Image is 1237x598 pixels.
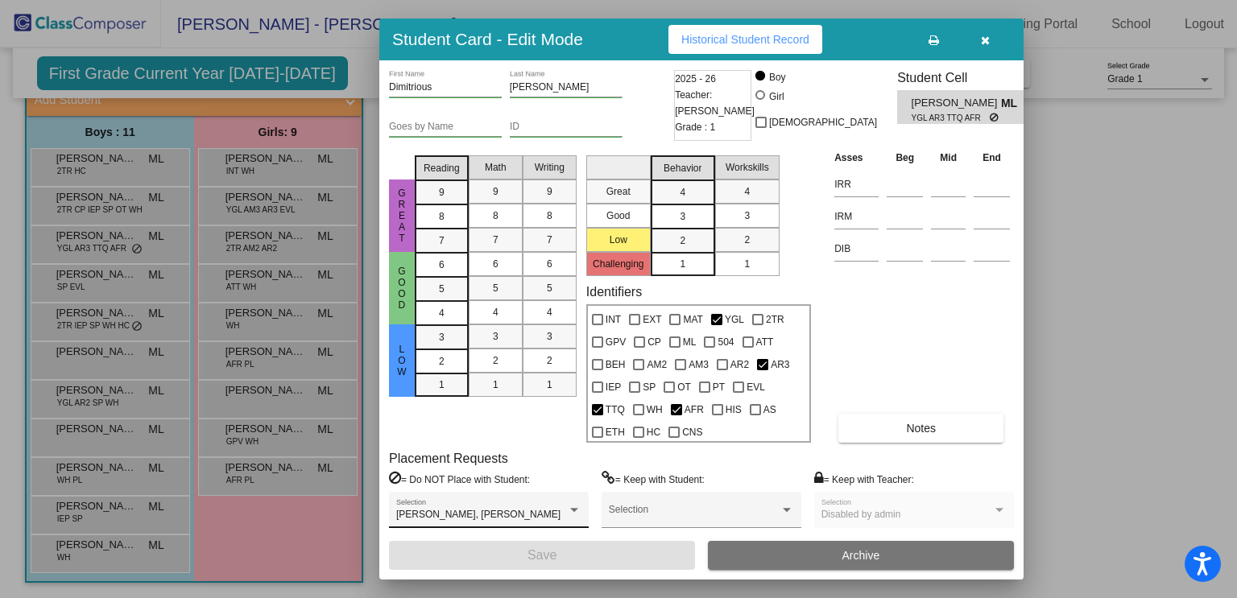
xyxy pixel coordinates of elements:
[485,160,507,175] span: Math
[606,355,626,374] span: BEH
[493,184,499,199] span: 9
[756,332,774,352] span: ATT
[493,208,499,223] span: 8
[602,471,705,487] label: = Keep with Student:
[643,377,656,397] span: SP
[912,95,1001,112] span: [PERSON_NAME]
[830,149,883,167] th: Asses
[606,423,625,442] span: ETH
[606,332,626,352] span: GPV
[547,305,552,320] span: 4
[677,377,691,397] span: OT
[493,329,499,344] span: 3
[389,451,508,466] label: Placement Requests
[713,377,725,397] span: PT
[970,149,1014,167] th: End
[547,257,552,271] span: 6
[439,330,445,344] span: 3
[643,310,661,329] span: EXT
[768,70,786,85] div: Boy
[396,509,561,520] span: [PERSON_NAME], [PERSON_NAME]
[726,160,769,175] span: Workskills
[763,400,776,419] span: AS
[771,355,789,374] span: AR3
[493,377,499,392] span: 1
[547,184,552,199] span: 9
[675,119,715,135] span: Grade : 1
[747,377,765,397] span: EVL
[547,281,552,295] span: 5
[814,471,914,487] label: = Keep with Teacher:
[606,377,621,397] span: IEP
[838,414,1003,443] button: Notes
[685,400,704,419] span: AFR
[682,423,702,442] span: CNS
[647,332,661,352] span: CP
[647,423,660,442] span: HC
[834,172,879,196] input: assessment
[730,355,749,374] span: AR2
[744,233,750,247] span: 2
[586,284,642,299] label: Identifiers
[439,306,445,320] span: 4
[389,541,695,570] button: Save
[493,353,499,368] span: 2
[647,400,663,419] span: WH
[547,353,552,368] span: 2
[842,549,880,562] span: Archive
[834,237,879,261] input: assessment
[395,266,409,311] span: Good
[395,344,409,377] span: Low
[493,233,499,247] span: 7
[547,329,552,344] span: 3
[927,149,970,167] th: Mid
[1001,95,1024,112] span: ML
[675,87,755,119] span: Teacher: [PERSON_NAME]
[744,208,750,223] span: 3
[766,310,784,329] span: 2TR
[547,377,552,392] span: 1
[439,282,445,296] span: 5
[821,509,901,520] span: Disabled by admin
[668,25,822,54] button: Historical Student Record
[680,185,685,200] span: 4
[744,184,750,199] span: 4
[680,209,685,224] span: 3
[606,310,621,329] span: INT
[547,208,552,223] span: 8
[769,113,877,132] span: [DEMOGRAPHIC_DATA]
[439,209,445,224] span: 8
[708,541,1014,570] button: Archive
[389,471,530,487] label: = Do NOT Place with Student:
[535,160,565,175] span: Writing
[527,548,556,562] span: Save
[439,377,445,392] span: 1
[647,355,667,374] span: AM2
[718,332,734,352] span: 504
[392,29,583,49] h3: Student Card - Edit Mode
[424,161,460,175] span: Reading
[725,310,744,329] span: YGL
[768,89,784,104] div: Girl
[680,233,685,248] span: 2
[439,233,445,248] span: 7
[493,305,499,320] span: 4
[493,257,499,271] span: 6
[912,112,990,124] span: YGL AR3 TTQ AFR
[439,185,445,200] span: 9
[683,332,697,352] span: ML
[906,422,936,435] span: Notes
[834,204,879,229] input: assessment
[606,400,625,419] span: TTQ
[897,70,1037,85] h3: Student Cell
[493,281,499,295] span: 5
[439,258,445,272] span: 6
[680,257,685,271] span: 1
[389,122,502,133] input: goes by name
[547,233,552,247] span: 7
[689,355,709,374] span: AM3
[664,161,701,175] span: Behavior
[683,310,702,329] span: MAT
[395,188,409,244] span: Great
[439,354,445,369] span: 2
